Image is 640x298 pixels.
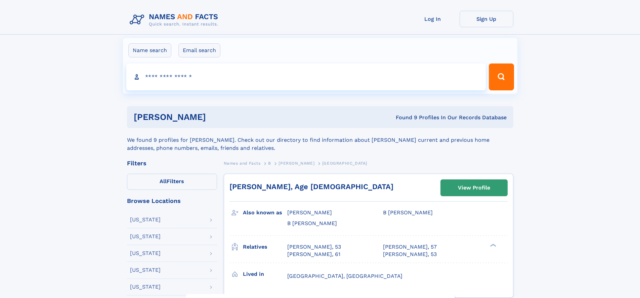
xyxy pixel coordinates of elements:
[127,160,217,166] div: Filters
[287,243,341,251] a: [PERSON_NAME], 53
[130,234,161,239] div: [US_STATE]
[301,114,507,121] div: Found 9 Profiles In Our Records Database
[488,243,497,247] div: ❯
[160,178,167,184] span: All
[383,251,437,258] a: [PERSON_NAME], 53
[458,180,490,196] div: View Profile
[127,11,224,29] img: Logo Names and Facts
[287,251,340,258] a: [PERSON_NAME], 61
[441,180,507,196] a: View Profile
[130,217,161,222] div: [US_STATE]
[322,161,367,166] span: [GEOGRAPHIC_DATA]
[128,43,171,57] label: Name search
[243,268,287,280] h3: Lived in
[383,209,433,216] span: B [PERSON_NAME]
[383,243,437,251] a: [PERSON_NAME], 57
[460,11,513,27] a: Sign Up
[243,241,287,253] h3: Relatives
[406,11,460,27] a: Log In
[268,161,271,166] span: B
[243,207,287,218] h3: Also known as
[130,251,161,256] div: [US_STATE]
[224,159,261,167] a: Names and Facts
[127,128,513,152] div: We found 9 profiles for [PERSON_NAME]. Check out our directory to find information about [PERSON_...
[127,198,217,204] div: Browse Locations
[127,174,217,190] label: Filters
[178,43,220,57] label: Email search
[279,161,314,166] span: [PERSON_NAME]
[287,220,337,226] span: B [PERSON_NAME]
[268,159,271,167] a: B
[130,267,161,273] div: [US_STATE]
[287,273,402,279] span: [GEOGRAPHIC_DATA], [GEOGRAPHIC_DATA]
[489,63,514,90] button: Search Button
[287,209,332,216] span: [PERSON_NAME]
[130,284,161,290] div: [US_STATE]
[134,113,301,121] h1: [PERSON_NAME]
[126,63,486,90] input: search input
[229,182,393,191] a: [PERSON_NAME], Age [DEMOGRAPHIC_DATA]
[279,159,314,167] a: [PERSON_NAME]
